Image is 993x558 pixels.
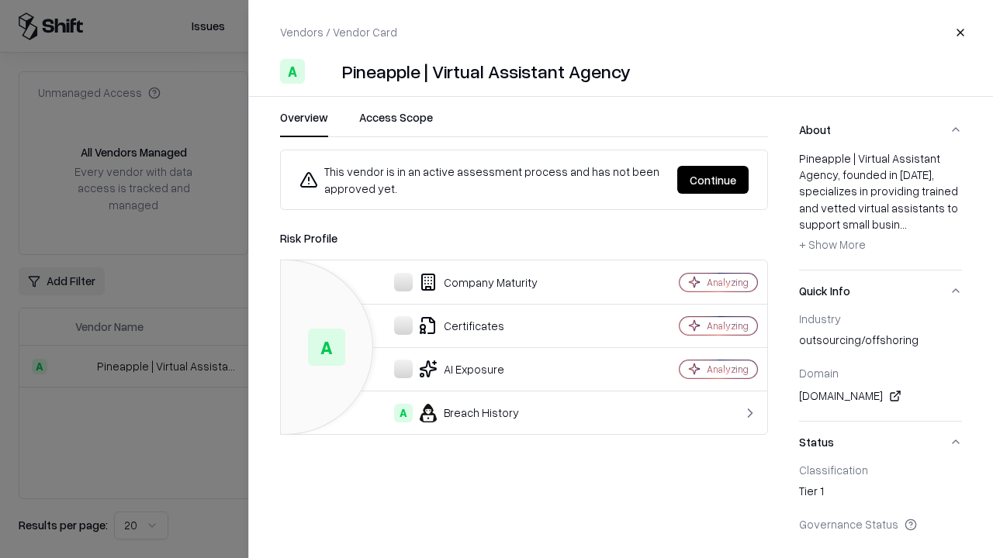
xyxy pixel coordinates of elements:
div: Analyzing [707,276,749,289]
img: Pineapple | Virtual Assistant Agency [311,59,336,84]
button: + Show More [799,232,866,257]
span: + Show More [799,237,866,251]
div: Domain [799,366,962,380]
button: Status [799,422,962,463]
div: Governance Status [799,517,962,531]
button: Access Scope [359,109,433,137]
div: Quick Info [799,312,962,421]
div: Analyzing [707,363,749,376]
button: Continue [677,166,749,194]
div: outsourcing/offshoring [799,332,962,353]
button: About [799,109,962,150]
button: Overview [280,109,328,137]
div: Tier 1 [799,483,962,505]
div: Pineapple | Virtual Assistant Agency [342,59,631,84]
div: Analyzing [707,319,749,332]
div: A [280,59,305,84]
div: [DOMAIN_NAME] [799,387,962,405]
div: Pineapple | Virtual Assistant Agency, founded in [DATE], specializes in providing trained and vet... [799,150,962,257]
div: A [308,329,345,366]
div: This vendor is in an active assessment process and has not been approved yet. [299,163,665,197]
div: A [394,404,413,422]
p: Vendors / Vendor Card [280,24,397,40]
button: Quick Info [799,270,962,312]
div: Risk Profile [280,229,768,247]
div: Classification [799,463,962,477]
div: Certificates [293,316,625,335]
div: Company Maturity [293,273,625,291]
div: Breach History [293,404,625,422]
span: ... [900,217,907,231]
div: About [799,150,962,270]
div: AI Exposure [293,360,625,378]
div: Industry [799,312,962,325]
